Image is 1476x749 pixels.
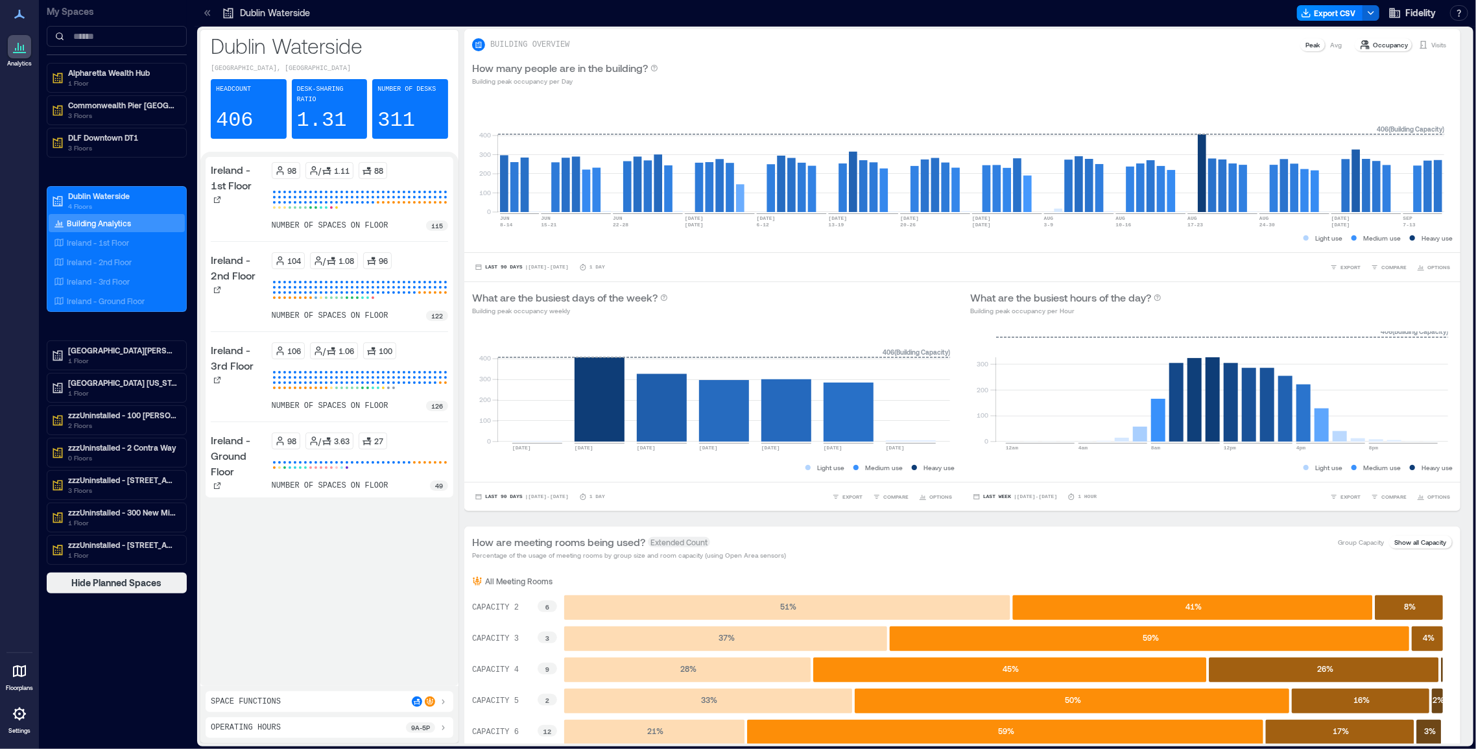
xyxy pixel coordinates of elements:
p: 1 Floor [68,388,177,398]
a: Floorplans [2,656,37,696]
p: Desk-sharing ratio [297,84,363,105]
p: Building peak occupancy per Hour [970,305,1161,316]
text: 26 % [1317,664,1333,673]
text: 8-14 [500,222,512,228]
text: AUG [1187,215,1197,221]
p: / [324,256,326,266]
p: 1.06 [339,346,355,356]
text: 4 % [1423,633,1434,642]
p: 4 Floors [68,201,177,211]
text: 3-9 [1044,222,1054,228]
p: [GEOGRAPHIC_DATA] [US_STATE] [68,377,177,388]
text: 37 % [719,633,735,642]
p: Heavy use [923,462,955,473]
p: My Spaces [47,5,187,18]
p: Space Functions [211,696,281,707]
p: 1 Floor [68,550,177,560]
p: Dublin Waterside [68,191,177,201]
p: Headcount [216,84,251,95]
p: Group Capacity [1338,537,1384,547]
p: What are the busiest days of the week? [472,290,658,305]
text: [DATE] [685,215,704,221]
p: Floorplans [6,684,33,692]
p: Show all Capacity [1394,537,1446,547]
button: EXPORT [1327,261,1363,274]
p: [GEOGRAPHIC_DATA][PERSON_NAME] [68,345,177,355]
text: 10-16 [1116,222,1132,228]
p: 100 [379,346,393,356]
text: 2 % [1433,695,1445,704]
a: Analytics [3,31,36,71]
p: 3 Floors [68,143,177,153]
tspan: 100 [479,189,491,196]
p: zzzUninstalled - 300 New Millennium [68,507,177,517]
p: Building Analytics [67,218,131,228]
a: Settings [4,698,35,739]
p: 1 Day [589,493,605,501]
p: All Meeting Rooms [485,576,553,586]
span: Extended Count [648,537,710,547]
p: 106 [288,346,302,356]
span: Hide Planned Spaces [72,577,162,589]
button: Fidelity [1385,3,1440,23]
p: How are meeting rooms being used? [472,534,645,550]
text: 51 % [780,602,796,611]
button: COMPARE [1368,261,1409,274]
text: 59 % [1143,633,1159,642]
button: Last Week |[DATE]-[DATE] [970,490,1060,503]
p: 406 [216,108,254,134]
p: 104 [288,256,302,266]
p: Peak [1305,40,1320,50]
p: 122 [431,311,443,321]
p: 1.31 [297,108,347,134]
p: 98 [288,165,297,176]
p: Heavy use [1422,462,1453,473]
text: AUG [1116,215,1126,221]
tspan: 0 [487,208,491,215]
p: Analytics [7,60,32,67]
tspan: 100 [479,416,491,424]
p: 311 [377,108,415,134]
p: zzzUninstalled - [STREET_ADDRESS] [68,475,177,485]
tspan: 400 [479,131,491,139]
p: Ireland - 1st Floor [67,237,129,248]
tspan: 200 [977,386,989,394]
text: 3 % [1424,726,1436,735]
text: 8 % [1405,602,1416,611]
p: Number of Desks [377,84,436,95]
p: Building peak occupancy weekly [472,305,668,316]
text: CAPACITY 3 [472,634,519,643]
text: 22-28 [613,222,628,228]
p: Ireland - Ground Floor [211,433,267,479]
text: 6-12 [757,222,769,228]
text: [DATE] [761,445,780,451]
p: 9a - 5p [411,722,430,733]
p: Commonwealth Pier [GEOGRAPHIC_DATA] [68,100,177,110]
span: OPTIONS [929,493,952,501]
span: Fidelity [1405,6,1436,19]
p: 2 Floors [68,420,177,431]
text: CAPACITY 6 [472,728,519,737]
text: [DATE] [824,445,842,451]
text: [DATE] [1331,222,1350,228]
p: DLF Downtown DT1 [68,132,177,143]
p: 1 Floor [68,78,177,88]
text: 21 % [648,726,664,735]
text: JUN [500,215,510,221]
span: COMPARE [1381,263,1407,271]
button: OPTIONS [1414,490,1453,503]
p: Light use [1315,462,1342,473]
span: EXPORT [1340,263,1361,271]
p: zzzUninstalled - 100 [PERSON_NAME] [68,410,177,420]
span: OPTIONS [1427,263,1450,271]
text: [DATE] [972,215,991,221]
tspan: 400 [479,355,491,363]
p: Ireland - 3rd Floor [67,276,130,287]
p: 1.08 [339,256,355,266]
p: Ireland - Ground Floor [67,296,145,306]
text: [DATE] [512,445,531,451]
text: 16 % [1354,695,1370,704]
p: What are the busiest hours of the day? [970,290,1151,305]
text: 45 % [1003,664,1019,673]
text: [DATE] [685,222,704,228]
